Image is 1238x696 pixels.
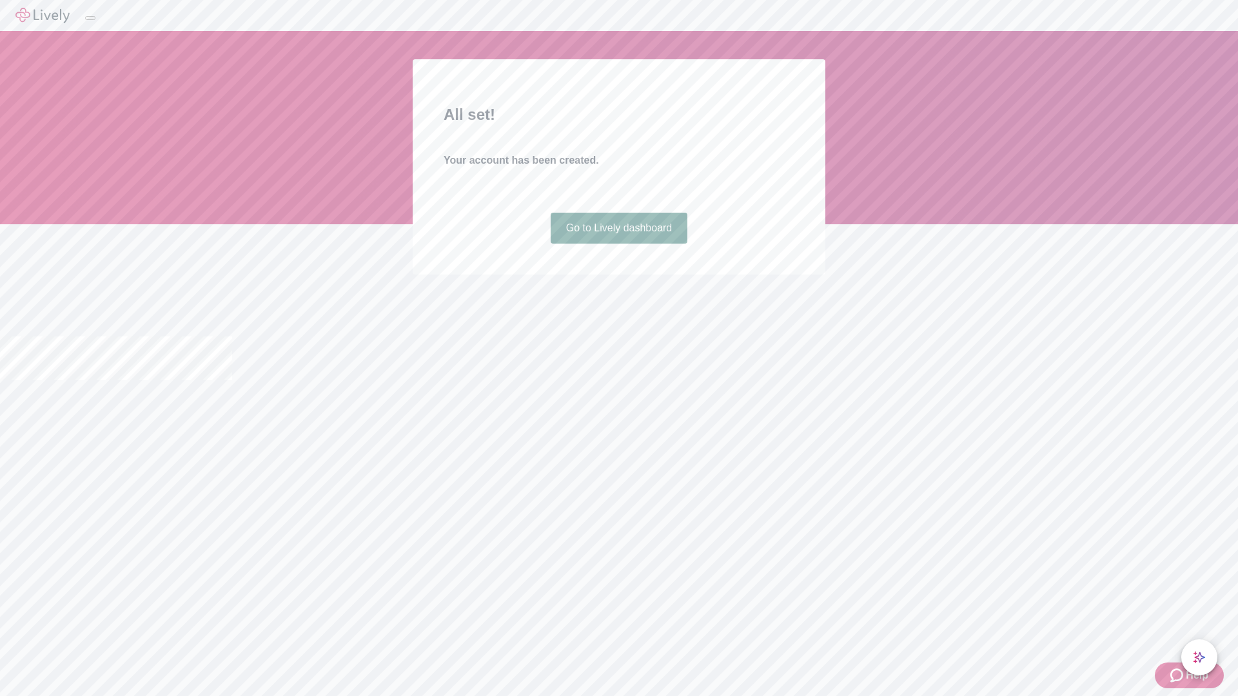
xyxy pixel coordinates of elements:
[551,213,688,244] a: Go to Lively dashboard
[444,103,794,126] h2: All set!
[1186,668,1208,683] span: Help
[1181,639,1217,675] button: chat
[85,16,95,20] button: Log out
[1170,668,1186,683] svg: Zendesk support icon
[1155,662,1224,688] button: Zendesk support iconHelp
[444,153,794,168] h4: Your account has been created.
[15,8,70,23] img: Lively
[1193,651,1206,664] svg: Lively AI Assistant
